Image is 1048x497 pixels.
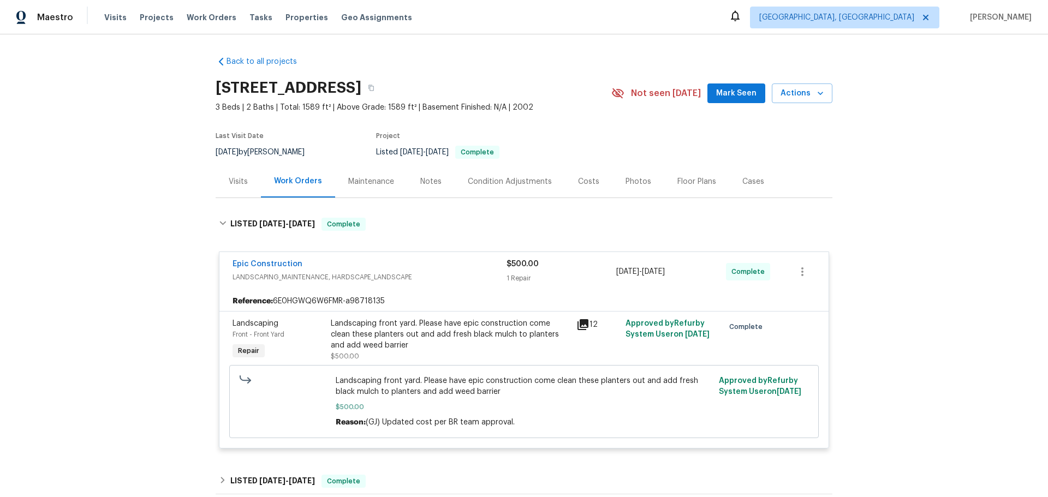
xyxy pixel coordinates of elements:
h6: LISTED [230,218,315,231]
span: - [616,266,665,277]
span: Complete [729,321,767,332]
span: Work Orders [187,12,236,23]
span: Repair [234,345,264,356]
h2: [STREET_ADDRESS] [216,82,361,93]
span: [DATE] [426,148,449,156]
span: Not seen [DATE] [631,88,701,99]
span: Front - Front Yard [233,331,284,338]
span: - [400,148,449,156]
button: Copy Address [361,78,381,98]
span: [DATE] [616,268,639,276]
div: Floor Plans [677,176,716,187]
span: [PERSON_NAME] [966,12,1032,23]
span: Actions [781,87,824,100]
div: 6E0HGWQ6W6FMR-a98718135 [219,291,829,311]
span: Complete [323,476,365,487]
span: LANDSCAPING_MAINTENANCE, HARDSCAPE_LANDSCAPE [233,272,507,283]
div: 1 Repair [507,273,616,284]
span: [DATE] [400,148,423,156]
span: Geo Assignments [341,12,412,23]
span: Last Visit Date [216,133,264,139]
div: LISTED [DATE]-[DATE]Complete [216,468,832,494]
div: Condition Adjustments [468,176,552,187]
span: Projects [140,12,174,23]
span: Properties [285,12,328,23]
span: $500.00 [331,353,359,360]
div: Costs [578,176,599,187]
a: Epic Construction [233,260,302,268]
div: Work Orders [274,176,322,187]
span: Complete [323,219,365,230]
b: Reference: [233,296,273,307]
h6: LISTED [230,475,315,488]
span: Complete [731,266,769,277]
div: Visits [229,176,248,187]
span: Project [376,133,400,139]
span: [DATE] [289,477,315,484]
span: [DATE] [642,268,665,276]
span: Approved by Refurby System User on [626,320,710,338]
span: Complete [456,149,498,155]
div: Landscaping front yard. Please have epic construction come clean these planters out and add fresh... [331,318,570,351]
span: [DATE] [777,388,801,396]
span: [DATE] [289,220,315,227]
span: Mark Seen [716,87,757,100]
span: 3 Beds | 2 Baths | Total: 1589 ft² | Above Grade: 1589 ft² | Basement Finished: N/A | 2002 [216,102,611,113]
span: Reason: [336,418,366,426]
span: Landscaping [233,320,278,327]
span: [GEOGRAPHIC_DATA], [GEOGRAPHIC_DATA] [759,12,914,23]
span: [DATE] [216,148,239,156]
span: Approved by Refurby System User on [719,377,801,396]
span: Landscaping front yard. Please have epic construction come clean these planters out and add fresh... [336,375,713,397]
span: Maestro [37,12,73,23]
span: [DATE] [259,477,285,484]
span: [DATE] [259,220,285,227]
div: Cases [742,176,764,187]
div: Maintenance [348,176,394,187]
span: [DATE] [685,331,710,338]
div: 12 [576,318,619,331]
div: LISTED [DATE]-[DATE]Complete [216,207,832,242]
span: Visits [104,12,127,23]
button: Mark Seen [707,83,765,104]
div: by [PERSON_NAME] [216,146,318,159]
span: (GJ) Updated cost per BR team approval. [366,418,515,426]
span: Listed [376,148,499,156]
div: Photos [626,176,651,187]
button: Actions [772,83,832,104]
span: - [259,477,315,484]
span: Tasks [249,14,272,21]
span: $500.00 [336,402,713,412]
span: $500.00 [507,260,539,268]
div: Notes [420,176,442,187]
span: - [259,220,315,227]
a: Back to all projects [216,56,320,67]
